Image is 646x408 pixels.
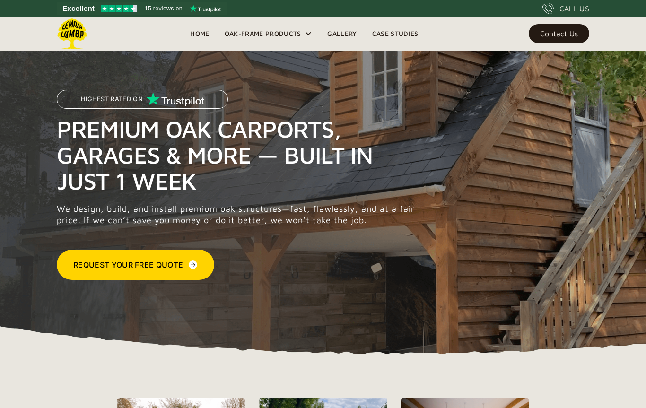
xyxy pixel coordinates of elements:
[542,3,589,14] a: CALL US
[320,26,364,41] a: Gallery
[529,24,589,43] a: Contact Us
[57,116,420,194] h1: Premium Oak Carports, Garages & More — Built in Just 1 Week
[57,2,227,15] a: See Lemon Lumba reviews on Trustpilot
[62,3,95,14] span: Excellent
[57,250,214,280] a: Request Your Free Quote
[57,203,420,226] p: We design, build, and install premium oak structures—fast, flawlessly, and at a fair price. If we...
[73,259,183,270] div: Request Your Free Quote
[365,26,426,41] a: Case Studies
[183,26,217,41] a: Home
[57,90,228,116] a: Highest Rated on
[190,5,221,12] img: Trustpilot logo
[81,96,143,103] p: Highest Rated on
[101,5,137,12] img: Trustpilot 4.5 stars
[540,30,578,37] div: Contact Us
[217,17,320,51] div: Oak-Frame Products
[145,3,183,14] span: 15 reviews on
[559,3,589,14] div: CALL US
[225,28,301,39] div: Oak-Frame Products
